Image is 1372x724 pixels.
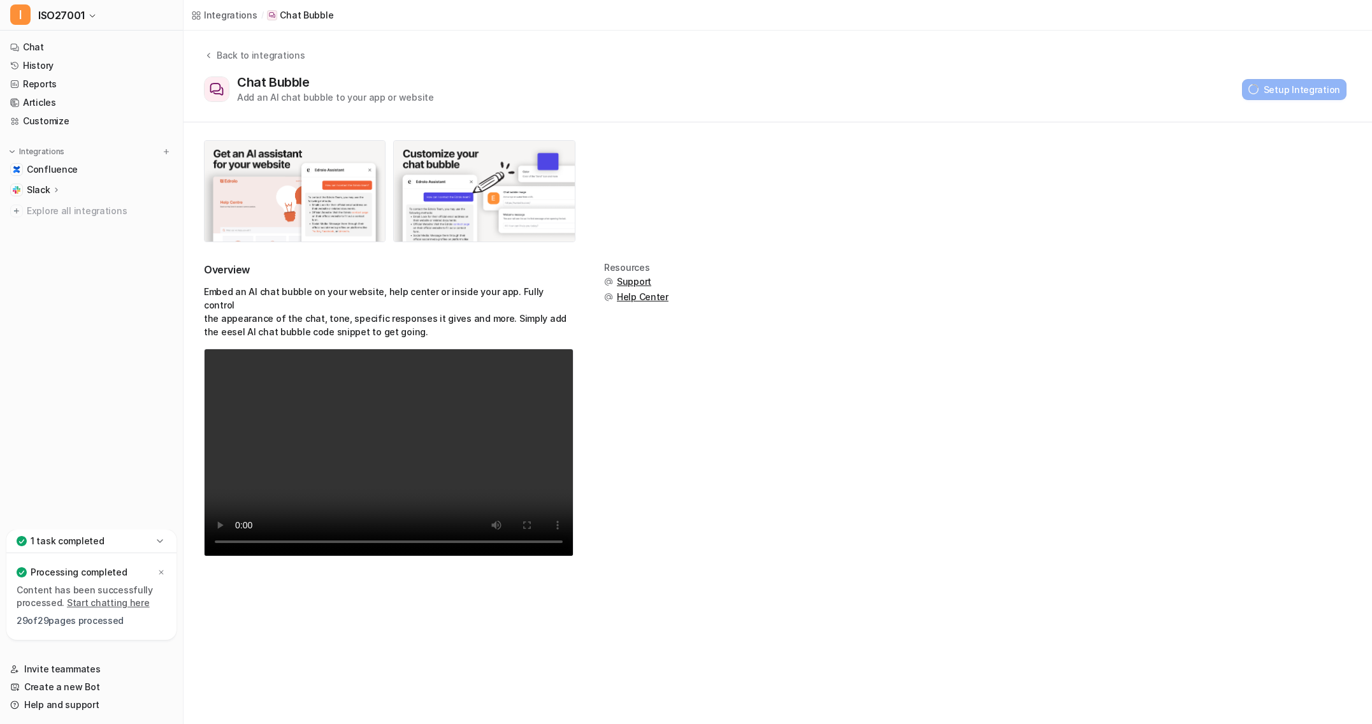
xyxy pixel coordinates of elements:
[204,349,574,556] video: Your browser does not support the video tag.
[204,8,257,22] div: Integrations
[261,10,264,21] span: /
[8,147,17,156] img: expand menu
[604,291,668,303] button: Help Center
[27,184,50,196] p: Slack
[27,163,78,176] span: Confluence
[13,186,20,194] img: Slack
[617,275,651,288] span: Support
[604,263,668,273] div: Resources
[10,4,31,25] span: I
[67,597,150,608] a: Start chatting here
[237,90,434,104] div: Add an AI chat bubble to your app or website
[280,9,333,22] p: Chat Bubble
[162,147,171,156] img: menu_add.svg
[5,678,178,696] a: Create a new Bot
[5,660,178,678] a: Invite teammates
[5,161,178,178] a: ConfluenceConfluence
[604,293,613,301] img: support.svg
[213,48,305,62] div: Back to integrations
[31,535,105,547] p: 1 task completed
[191,8,257,22] a: Integrations
[604,277,613,286] img: support.svg
[31,566,127,579] p: Processing completed
[204,285,574,338] p: Embed an AI chat bubble on your website, help center or inside your app. Fully control the appear...
[17,614,166,627] p: 29 of 29 pages processed
[10,205,23,217] img: explore all integrations
[5,696,178,714] a: Help and support
[27,201,173,221] span: Explore all integrations
[267,9,333,22] a: Chat Bubble
[5,57,178,75] a: History
[5,38,178,56] a: Chat
[5,202,178,220] a: Explore all integrations
[19,147,64,157] p: Integrations
[204,48,305,75] button: Back to integrations
[1242,79,1347,100] button: Setup Integration
[204,263,574,277] h2: Overview
[5,145,68,158] button: Integrations
[38,6,85,24] span: ISO27001
[17,584,166,609] p: Content has been successfully processed.
[617,291,668,303] span: Help Center
[13,166,20,173] img: Confluence
[5,94,178,112] a: Articles
[604,275,668,288] button: Support
[5,112,178,130] a: Customize
[5,75,178,93] a: Reports
[237,75,315,90] div: Chat Bubble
